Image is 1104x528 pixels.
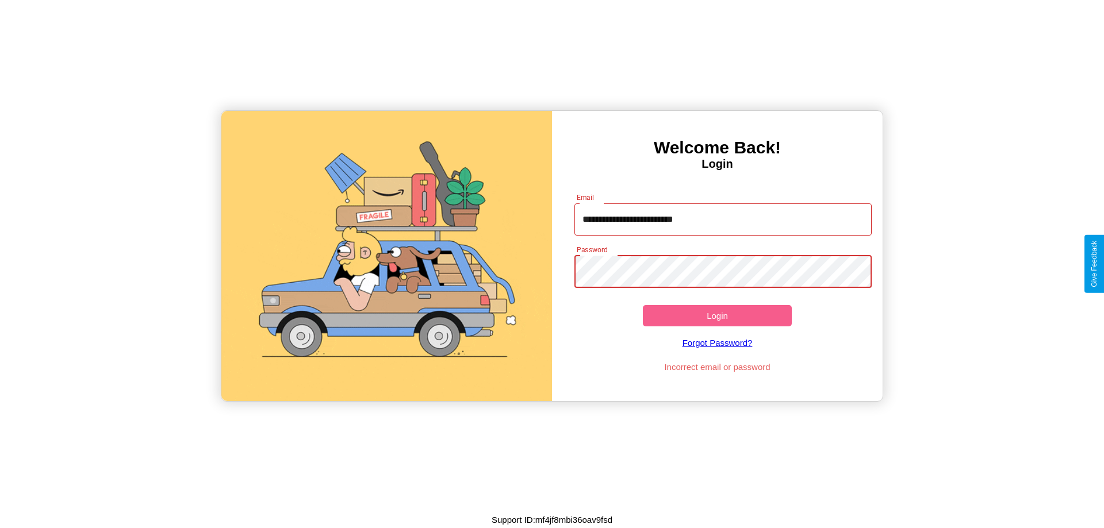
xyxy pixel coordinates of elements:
p: Incorrect email or password [569,359,867,375]
label: Email [577,192,595,202]
div: Give Feedback [1090,241,1098,287]
label: Password [577,245,607,255]
p: Support ID: mf4jf8mbi36oav9fsd [492,512,612,527]
h3: Welcome Back! [552,138,883,157]
img: gif [221,111,552,401]
h4: Login [552,157,883,171]
button: Login [643,305,792,326]
a: Forgot Password? [569,326,867,359]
